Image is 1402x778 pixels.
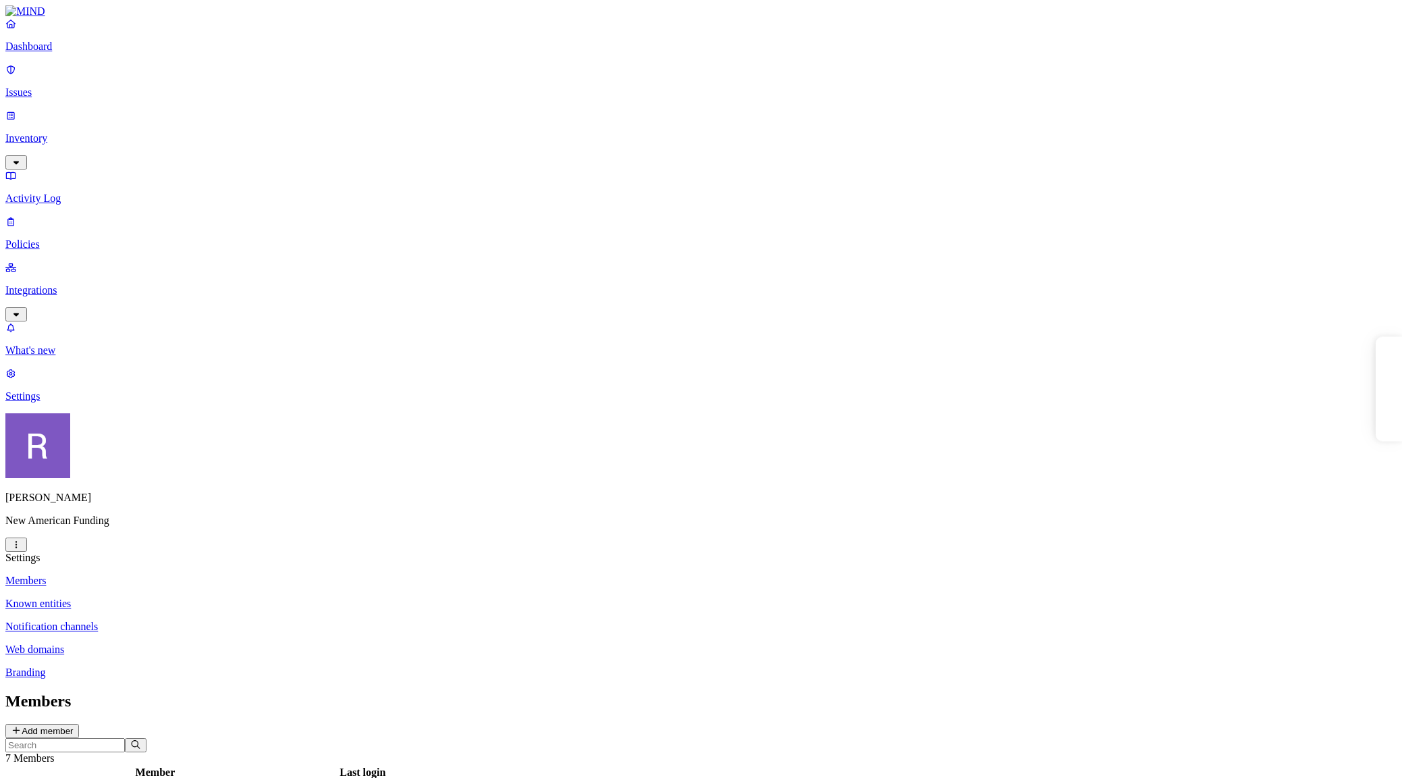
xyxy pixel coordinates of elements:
[5,667,1397,679] a: Branding
[5,109,1397,167] a: Inventory
[5,192,1397,205] p: Activity Log
[5,738,125,752] input: Search
[5,752,54,764] span: 7 Members
[5,261,1397,319] a: Integrations
[5,692,1397,710] h2: Members
[5,390,1397,403] p: Settings
[5,238,1397,251] p: Policies
[5,41,1397,53] p: Dashboard
[5,552,1397,564] div: Settings
[5,492,1397,504] p: [PERSON_NAME]
[5,215,1397,251] a: Policies
[5,86,1397,99] p: Issues
[5,413,70,478] img: Rich Thompson
[5,575,1397,587] a: Members
[5,644,1397,656] a: Web domains
[5,344,1397,357] p: What's new
[5,132,1397,145] p: Inventory
[5,18,1397,53] a: Dashboard
[5,63,1397,99] a: Issues
[5,321,1397,357] a: What's new
[5,515,1397,527] p: New American Funding
[5,284,1397,296] p: Integrations
[5,170,1397,205] a: Activity Log
[5,598,1397,610] a: Known entities
[5,724,79,738] button: Add member
[5,621,1397,633] a: Notification channels
[5,5,45,18] img: MIND
[5,5,1397,18] a: MIND
[5,367,1397,403] a: Settings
